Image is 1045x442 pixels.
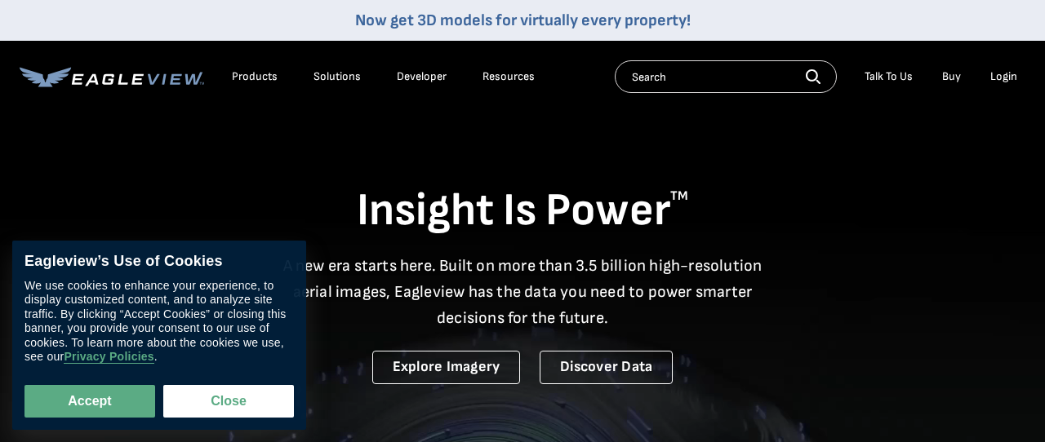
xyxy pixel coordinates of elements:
h1: Insight Is Power [20,183,1025,240]
a: Explore Imagery [372,351,521,384]
div: Solutions [313,69,361,84]
p: A new era starts here. Built on more than 3.5 billion high-resolution aerial images, Eagleview ha... [273,253,772,331]
div: Resources [482,69,535,84]
sup: TM [670,188,688,204]
a: Developer [397,69,447,84]
input: Search [615,60,837,93]
div: We use cookies to enhance your experience, to display customized content, and to analyze site tra... [24,279,294,365]
a: Now get 3D models for virtually every property! [355,11,691,30]
a: Buy [942,69,961,84]
div: Login [990,69,1017,84]
button: Accept [24,385,155,418]
a: Discover Data [540,351,673,384]
div: Eagleview’s Use of Cookies [24,253,294,271]
div: Products [232,69,278,84]
button: Close [163,385,294,418]
a: Privacy Policies [64,351,153,365]
div: Talk To Us [865,69,913,84]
